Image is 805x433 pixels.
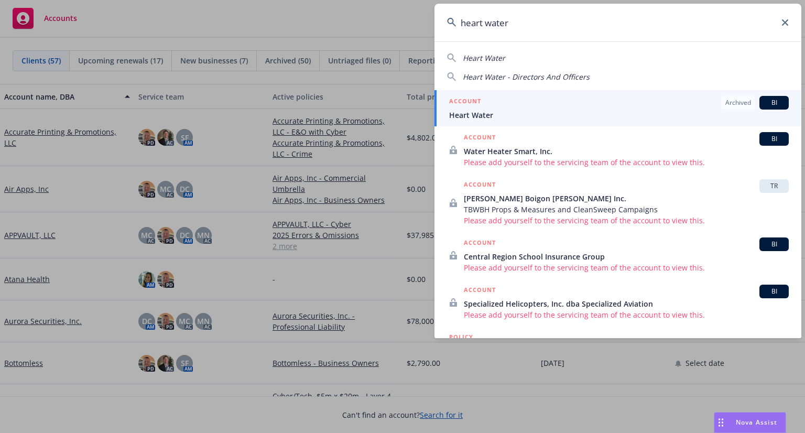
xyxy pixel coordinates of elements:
[449,332,473,342] h5: POLICY
[463,53,505,63] span: Heart Water
[434,4,801,41] input: Search...
[464,262,789,273] span: Please add yourself to the servicing team of the account to view this.
[434,90,801,126] a: ACCOUNTArchivedBIHeart Water
[464,146,789,157] span: Water Heater Smart, Inc.
[464,215,789,226] span: Please add yourself to the servicing team of the account to view this.
[725,98,751,107] span: Archived
[464,157,789,168] span: Please add yourself to the servicing team of the account to view this.
[434,174,801,232] a: ACCOUNTTR[PERSON_NAME] Boigon [PERSON_NAME] Inc.TBWBH Props & Measures and CleanSweep CampaignsPl...
[464,309,789,320] span: Please add yourself to the servicing team of the account to view this.
[764,181,785,191] span: TR
[463,72,590,82] span: Heart Water - Directors And Officers
[736,418,777,427] span: Nova Assist
[764,240,785,249] span: BI
[464,237,496,250] h5: ACCOUNT
[464,193,789,204] span: [PERSON_NAME] Boigon [PERSON_NAME] Inc.
[434,232,801,279] a: ACCOUNTBICentral Region School Insurance GroupPlease add yourself to the servicing team of the ac...
[714,412,786,433] button: Nova Assist
[449,96,481,109] h5: ACCOUNT
[764,134,785,144] span: BI
[434,126,801,174] a: ACCOUNTBIWater Heater Smart, Inc.Please add yourself to the servicing team of the account to view...
[764,98,785,107] span: BI
[714,413,727,432] div: Drag to move
[449,110,789,121] span: Heart Water
[464,132,496,145] h5: ACCOUNT
[764,287,785,296] span: BI
[434,279,801,326] a: ACCOUNTBISpecialized Helicopters, Inc. dba Specialized AviationPlease add yourself to the servici...
[434,326,801,371] a: POLICY
[464,298,789,309] span: Specialized Helicopters, Inc. dba Specialized Aviation
[464,251,789,262] span: Central Region School Insurance Group
[464,285,496,297] h5: ACCOUNT
[464,179,496,192] h5: ACCOUNT
[464,204,789,215] span: TBWBH Props & Measures and CleanSweep Campaigns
